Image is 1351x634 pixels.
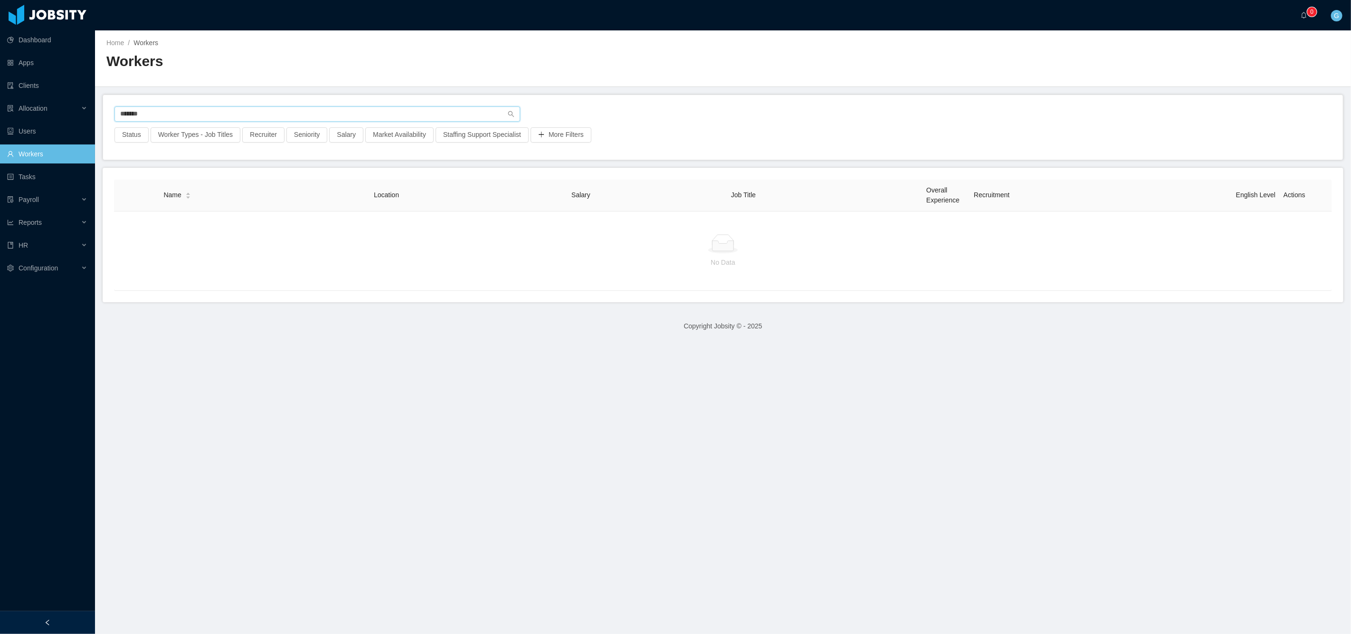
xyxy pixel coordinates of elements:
[19,219,42,226] span: Reports
[974,191,1009,199] span: Recruitment
[7,144,87,163] a: icon: userWorkers
[374,191,399,199] span: Location
[95,310,1351,343] footer: Copyright Jobsity © - 2025
[571,191,590,199] span: Salary
[329,127,363,143] button: Salary
[1334,10,1340,21] span: G
[19,105,48,112] span: Allocation
[926,186,960,204] span: Overall Experience
[114,127,149,143] button: Status
[185,191,191,198] div: Sort
[1307,7,1317,17] sup: 0
[531,127,591,143] button: icon: plusMore Filters
[242,127,285,143] button: Recruiter
[128,39,130,47] span: /
[7,219,14,226] i: icon: line-chart
[436,127,529,143] button: Staffing Support Specialist
[133,39,158,47] span: Workers
[19,264,58,272] span: Configuration
[19,241,28,249] span: HR
[731,191,756,199] span: Job Title
[286,127,327,143] button: Seniority
[19,196,39,203] span: Payroll
[1284,191,1305,199] span: Actions
[7,196,14,203] i: icon: file-protect
[7,53,87,72] a: icon: appstoreApps
[185,195,190,198] i: icon: caret-down
[508,111,514,117] i: icon: search
[122,257,1324,268] p: No Data
[151,127,240,143] button: Worker Types - Job Titles
[7,105,14,112] i: icon: solution
[106,39,124,47] a: Home
[7,122,87,141] a: icon: robotUsers
[7,242,14,249] i: icon: book
[185,192,190,194] i: icon: caret-up
[7,167,87,186] a: icon: profileTasks
[1301,12,1307,19] i: icon: bell
[365,127,434,143] button: Market Availability
[7,76,87,95] a: icon: auditClients
[1236,191,1275,199] span: English Level
[164,190,181,200] span: Name
[106,52,723,71] h2: Workers
[7,30,87,49] a: icon: pie-chartDashboard
[7,265,14,271] i: icon: setting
